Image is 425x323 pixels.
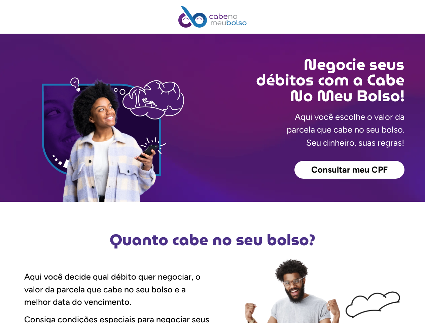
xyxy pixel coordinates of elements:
h2: Quanto cabe no seu bolso? [21,232,404,248]
p: Aqui você decide qual débito quer negociar, o valor da parcela que cabe no seu bolso e a melhor d... [24,271,213,309]
a: Consultar meu CPF [294,161,404,179]
img: Cabe no Meu Bolso [178,6,247,28]
p: Aqui você escolhe o valor da parcela que cabe no seu bolso. Seu dinheiro, suas regras! [287,110,404,149]
span: Consultar meu CPF [311,166,388,174]
h2: Negocie seus débitos com a Cabe No Meu Bolso! [213,57,404,104]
